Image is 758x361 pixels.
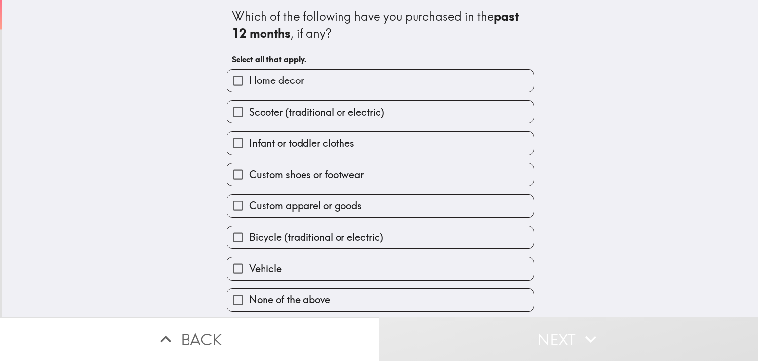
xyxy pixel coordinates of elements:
[227,226,534,248] button: Bicycle (traditional or electric)
[379,317,758,361] button: Next
[249,74,304,87] span: Home decor
[227,101,534,123] button: Scooter (traditional or electric)
[227,163,534,186] button: Custom shoes or footwear
[227,195,534,217] button: Custom apparel or goods
[227,132,534,154] button: Infant or toddler clothes
[232,9,522,40] b: past 12 months
[227,70,534,92] button: Home decor
[232,8,529,41] div: Which of the following have you purchased in the , if any?
[249,293,330,307] span: None of the above
[249,105,384,119] span: Scooter (traditional or electric)
[249,262,282,276] span: Vehicle
[249,168,364,182] span: Custom shoes or footwear
[227,257,534,280] button: Vehicle
[249,136,354,150] span: Infant or toddler clothes
[249,230,383,244] span: Bicycle (traditional or electric)
[232,54,529,65] h6: Select all that apply.
[227,289,534,311] button: None of the above
[249,199,362,213] span: Custom apparel or goods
